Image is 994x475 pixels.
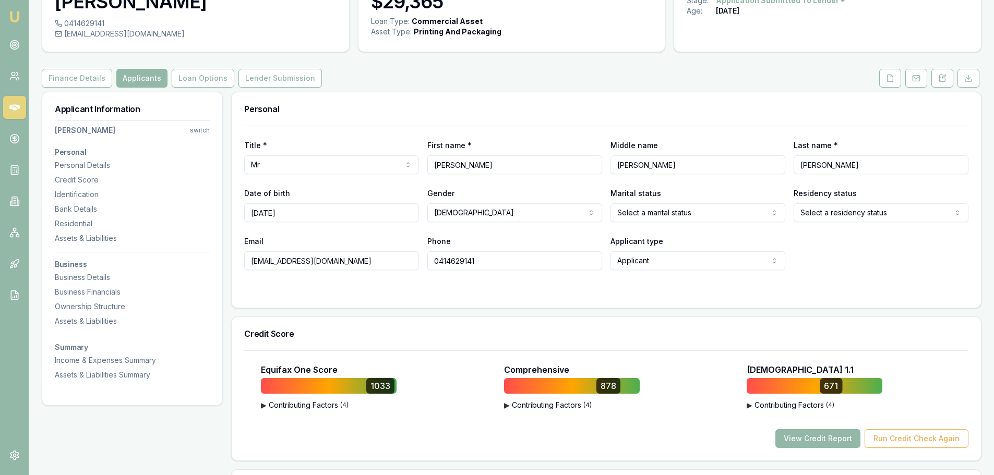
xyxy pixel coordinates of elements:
[504,363,569,376] p: Comprehensive
[820,378,842,394] div: 671
[55,344,210,351] h3: Summary
[244,237,264,246] label: Email
[55,218,210,229] div: Residential
[55,287,210,297] div: Business Financials
[55,149,210,156] h3: Personal
[687,6,716,16] div: Age:
[610,141,658,150] label: Middle name
[794,189,857,198] label: Residency status
[244,330,968,338] h3: Credit Score
[172,69,234,88] button: Loan Options
[747,400,882,410] button: ▶Contributing Factors(4)
[55,105,210,113] h3: Applicant Information
[747,400,752,410] span: ▶
[340,401,349,409] span: ( 4 )
[610,189,661,198] label: Marital status
[55,370,210,380] div: Assets & Liabilities Summary
[244,105,968,113] h3: Personal
[244,141,267,150] label: Title *
[826,401,834,409] span: ( 4 )
[366,378,394,394] div: 1033
[504,400,640,410] button: ▶Contributing Factors(4)
[371,27,412,37] div: Asset Type :
[55,316,210,326] div: Assets & Liabilities
[190,126,210,135] div: switch
[371,16,410,27] div: Loan Type:
[414,27,501,37] div: Printing And Packaging
[261,400,397,410] button: ▶Contributing Factors(4)
[596,378,620,394] div: 878
[775,429,860,448] button: View Credit Report
[716,6,739,16] div: [DATE]
[427,237,451,246] label: Phone
[55,233,210,243] div: Assets & Liabilities
[55,189,210,200] div: Identification
[55,355,210,366] div: Income & Expenses Summary
[427,141,472,150] label: First name *
[583,401,592,409] span: ( 4 )
[261,363,338,376] p: Equifax One Score
[114,69,170,88] a: Applicants
[42,69,112,88] button: Finance Details
[55,175,210,185] div: Credit Score
[244,203,419,222] input: DD/MM/YYYY
[55,125,115,136] div: [PERSON_NAME]
[865,429,968,448] button: Run Credit Check Again
[116,69,167,88] button: Applicants
[55,272,210,283] div: Business Details
[244,189,290,198] label: Date of birth
[55,261,210,268] h3: Business
[747,363,854,376] p: [DEMOGRAPHIC_DATA] 1.1
[261,400,267,410] span: ▶
[236,69,324,88] a: Lender Submission
[8,10,21,23] img: emu-icon-u.png
[55,204,210,214] div: Bank Details
[794,141,838,150] label: Last name *
[238,69,322,88] button: Lender Submission
[55,18,337,29] div: 0414629141
[55,160,210,170] div: Personal Details
[170,69,236,88] a: Loan Options
[55,29,337,39] div: [EMAIL_ADDRESS][DOMAIN_NAME]
[610,237,663,246] label: Applicant type
[504,400,510,410] span: ▶
[412,16,483,27] div: Commercial Asset
[55,301,210,312] div: Ownership Structure
[42,69,114,88] a: Finance Details
[427,251,602,270] input: 0431 234 567
[427,189,454,198] label: Gender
